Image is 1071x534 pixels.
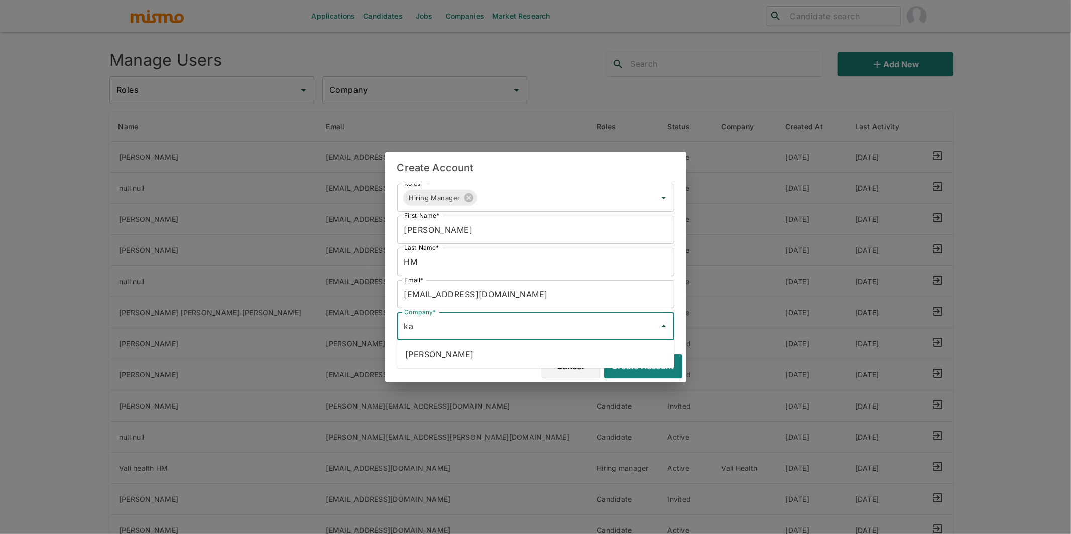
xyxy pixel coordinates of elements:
[404,243,439,252] label: Last Name*
[657,191,671,205] button: Open
[404,211,439,220] label: First Name*
[657,319,671,333] button: Close
[404,276,424,284] label: Email*
[397,344,674,364] li: [PERSON_NAME]
[404,179,424,188] label: Roles*
[385,152,686,184] h2: Create Account
[404,308,436,316] label: Company*
[403,190,477,206] div: Hiring Manager
[403,192,466,204] span: Hiring Manager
